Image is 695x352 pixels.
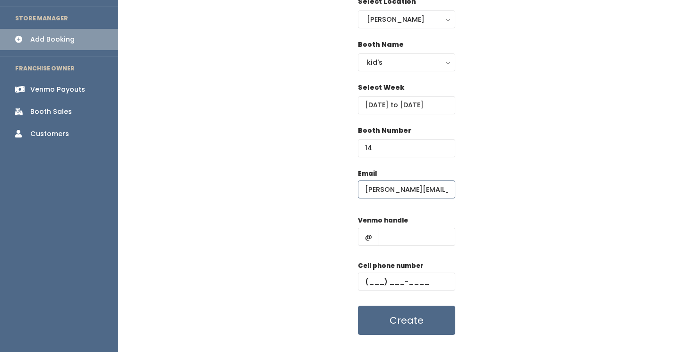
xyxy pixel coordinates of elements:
label: Booth Number [358,126,411,136]
label: Booth Name [358,40,404,50]
label: Venmo handle [358,216,408,225]
label: Email [358,169,377,179]
input: @ . [358,180,455,198]
span: @ [358,228,379,246]
div: [PERSON_NAME] [367,14,446,25]
button: kid's [358,53,455,71]
button: Create [358,306,455,335]
input: (___) ___-____ [358,273,455,291]
div: Customers [30,129,69,139]
input: Select week [358,96,455,114]
div: kid's [367,57,446,68]
div: Booth Sales [30,107,72,117]
div: Venmo Payouts [30,85,85,94]
div: Add Booking [30,34,75,44]
button: [PERSON_NAME] [358,10,455,28]
input: Booth Number [358,139,455,157]
label: Select Week [358,83,404,93]
label: Cell phone number [358,261,424,271]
